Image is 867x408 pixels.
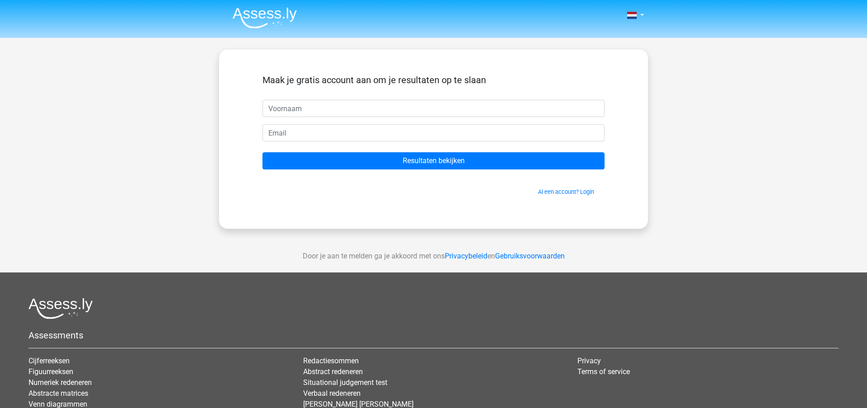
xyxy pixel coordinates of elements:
[29,330,838,341] h5: Assessments
[577,367,630,376] a: Terms of service
[262,75,605,85] h5: Maak je gratis account aan om je resultaten op te slaan
[233,7,297,28] img: Assessly
[303,378,387,387] a: Situational judgement test
[303,389,361,398] a: Verbaal redeneren
[262,100,605,117] input: Voornaam
[262,124,605,141] input: Email
[29,378,92,387] a: Numeriek redeneren
[303,356,359,365] a: Redactiesommen
[445,252,487,260] a: Privacybeleid
[29,356,70,365] a: Cijferreeksen
[262,152,605,169] input: Resultaten bekijken
[577,356,601,365] a: Privacy
[303,367,363,376] a: Abstract redeneren
[29,298,93,319] img: Assessly logo
[29,389,88,398] a: Abstracte matrices
[495,252,565,260] a: Gebruiksvoorwaarden
[29,367,73,376] a: Figuurreeksen
[538,188,594,195] a: Al een account? Login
